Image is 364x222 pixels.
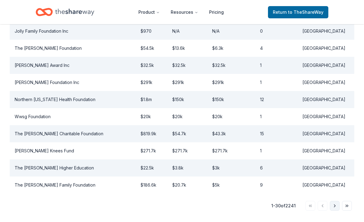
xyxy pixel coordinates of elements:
span: Return [273,9,323,16]
td: $43.3k [207,125,255,142]
td: Northern [US_STATE] Health Foundation [10,91,136,108]
td: $291k [207,74,255,91]
td: The [PERSON_NAME] Family Foundation [10,177,136,194]
td: $13.6k [167,40,207,57]
td: N/A [167,23,207,40]
td: [GEOGRAPHIC_DATA] [298,74,354,91]
td: [PERSON_NAME] Knees Fund [10,142,136,159]
td: $819.9k [136,125,167,142]
td: 0 [255,23,298,40]
td: Jolly Family Foundation Inc [10,23,136,40]
td: [PERSON_NAME] Foundation Inc [10,74,136,91]
td: 1 [255,74,298,91]
td: Wwsg Foundation [10,108,136,125]
span: to TheShareWay [288,9,323,15]
td: [PERSON_NAME] Award Inc [10,57,136,74]
td: [GEOGRAPHIC_DATA] [298,142,354,159]
td: 1 [255,57,298,74]
td: $271.7k [167,142,207,159]
td: 1 [255,108,298,125]
td: [GEOGRAPHIC_DATA] [298,91,354,108]
td: $54.7k [167,125,207,142]
td: The [PERSON_NAME] Foundation [10,40,136,57]
td: $54.5k [136,40,167,57]
button: Resources [166,6,203,18]
td: $32.5k [207,57,255,74]
td: 1 [255,142,298,159]
td: The [PERSON_NAME] Charitable Foundation [10,125,136,142]
td: $3k [207,159,255,177]
td: $291k [167,74,207,91]
td: [GEOGRAPHIC_DATA] [298,108,354,125]
td: 15 [255,125,298,142]
td: $20k [136,108,167,125]
td: $271.7k [207,142,255,159]
td: [GEOGRAPHIC_DATA] [298,23,354,40]
td: $20k [167,108,207,125]
a: Pricing [204,6,229,18]
td: [GEOGRAPHIC_DATA] [298,159,354,177]
button: Product [134,6,165,18]
td: [GEOGRAPHIC_DATA] [298,125,354,142]
td: 4 [255,40,298,57]
td: $32.5k [136,57,167,74]
td: $20k [207,108,255,125]
a: Returnto TheShareWay [268,6,328,18]
td: $3.8k [167,159,207,177]
td: [GEOGRAPHIC_DATA] [298,177,354,194]
td: $6.3k [207,40,255,57]
a: Home [36,5,94,19]
td: $271.7k [136,142,167,159]
td: $150k [207,91,255,108]
td: $970 [136,23,167,40]
td: $1.8m [136,91,167,108]
td: 6 [255,159,298,177]
td: $5k [207,177,255,194]
td: 9 [255,177,298,194]
td: $291k [136,74,167,91]
td: The [PERSON_NAME] Higher Education [10,159,136,177]
td: [GEOGRAPHIC_DATA] [298,40,354,57]
td: [GEOGRAPHIC_DATA] [298,57,354,74]
div: 1 - 30 of 2241 [271,202,296,209]
td: $32.5k [167,57,207,74]
td: 12 [255,91,298,108]
td: $20.7k [167,177,207,194]
td: $150k [167,91,207,108]
td: N/A [207,23,255,40]
td: $22.5k [136,159,167,177]
nav: Main [134,5,229,19]
td: $186.6k [136,177,167,194]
